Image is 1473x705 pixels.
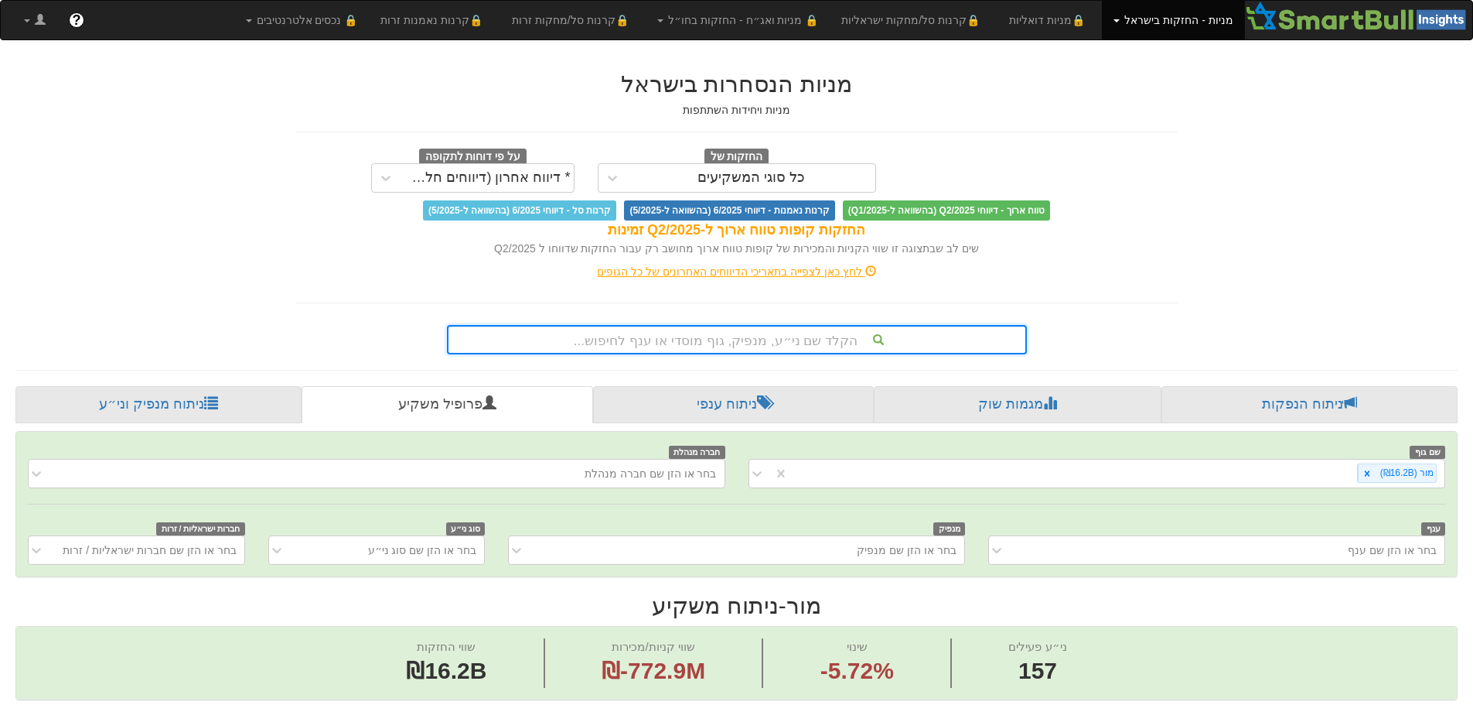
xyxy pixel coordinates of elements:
span: קרנות נאמנות - דיווחי 6/2025 (בהשוואה ל-5/2025) [624,200,834,221]
span: ₪16.2B [406,658,486,683]
div: מור (₪16.2B) [1376,464,1436,482]
span: -5.72% [820,655,894,688]
a: 🔒 נכסים אלטרנטיבים [234,1,370,39]
span: טווח ארוך - דיווחי Q2/2025 (בהשוואה ל-Q1/2025) [843,200,1050,221]
span: החזקות של [704,149,769,166]
div: בחר או הזן שם מנפיק [857,542,956,558]
div: בחר או הזן שם חברות ישראליות / זרות [63,542,236,558]
span: 157 [1008,655,1066,688]
span: חברות ישראליות / זרות [156,522,244,536]
div: שים לב שבתצוגה זו שווי הקניות והמכירות של קופות טווח ארוך מחושב רק עבור החזקות שדווחו ל Q2/2025 [296,241,1178,256]
span: ₪-772.9M [602,658,705,683]
a: ניתוח מנפיק וני״ע [15,386,302,423]
a: 🔒מניות דואליות [997,1,1103,39]
h5: מניות ויחידות השתתפות [296,104,1178,116]
a: מגמות שוק [874,386,1161,423]
img: Smartbull [1245,1,1472,32]
a: ניתוח ענפי [593,386,874,423]
div: בחר או הזן שם חברה מנהלת [585,466,716,481]
span: סוג ני״ע [446,522,486,536]
a: ? [57,1,96,39]
a: 🔒 מניות ואג״ח - החזקות בחו״ל [646,1,830,39]
span: שינוי [847,640,868,653]
a: 🔒קרנות נאמנות זרות [369,1,500,39]
h2: מניות הנסחרות בישראל [296,71,1178,97]
div: * דיווח אחרון (דיווחים חלקיים) [404,170,571,186]
span: שווי קניות/מכירות [612,640,694,653]
div: כל סוגי המשקיעים [697,170,805,186]
div: הקלד שם ני״ע, מנפיק, גוף מוסדי או ענף לחיפוש... [448,327,1025,353]
div: בחר או הזן שם ענף [1348,542,1437,558]
span: על פי דוחות לתקופה [419,149,527,166]
span: ענף [1421,522,1445,536]
span: חברה מנהלת [669,446,725,459]
span: ני״ע פעילים [1008,640,1066,653]
span: קרנות סל - דיווחי 6/2025 (בהשוואה ל-5/2025) [423,200,616,221]
span: שם גוף [1410,446,1445,459]
a: מניות - החזקות בישראל [1102,1,1244,39]
div: לחץ כאן לצפייה בתאריכי הדיווחים האחרונים של כל הגופים [285,264,1189,279]
a: פרופיל משקיע [302,386,592,423]
div: החזקות קופות טווח ארוך ל-Q2/2025 זמינות [296,221,1178,241]
span: מנפיק [933,522,965,536]
a: 🔒קרנות סל/מחקות ישראליות [830,1,997,39]
div: בחר או הזן שם סוג ני״ע [368,542,476,558]
h2: מור - ניתוח משקיע [15,593,1458,618]
a: ניתוח הנפקות [1161,386,1458,423]
span: שווי החזקות [417,640,476,653]
a: 🔒קרנות סל/מחקות זרות [500,1,646,39]
span: ? [72,12,80,28]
